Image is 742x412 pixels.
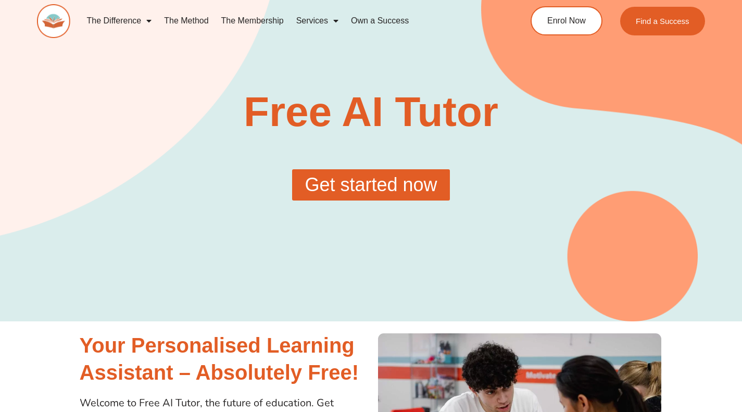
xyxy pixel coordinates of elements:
span: Get started now [305,176,437,194]
h1: Free AI Tutor [202,91,540,133]
a: Own a Success [345,9,415,33]
span: Find a Success [636,17,689,25]
a: Find a Success [620,7,705,35]
a: The Method [158,9,215,33]
a: The Membership [215,9,290,33]
span: Enrol Now [547,17,586,25]
nav: Menu [81,9,493,33]
a: Services [290,9,345,33]
a: The Difference [81,9,158,33]
h2: Your Personalised Learning Assistant – Absolutely Free! [80,332,366,386]
a: Enrol Now [531,6,602,35]
a: Get started now [292,169,449,201]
